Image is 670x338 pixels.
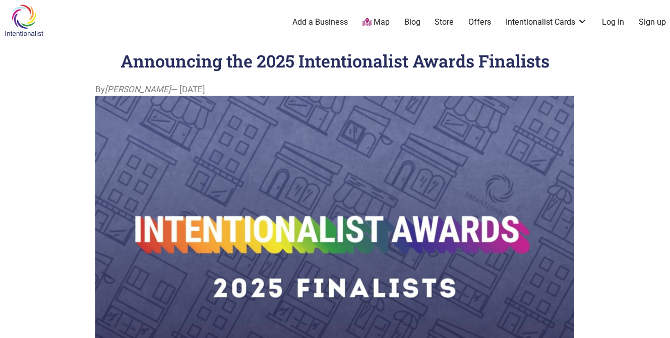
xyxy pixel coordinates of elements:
[362,17,390,28] a: Map
[602,17,624,28] a: Log In
[120,49,550,72] h1: Announcing the 2025 Intentionalist Awards Finalists
[95,83,205,96] span: By — [DATE]
[506,17,587,28] a: Intentionalist Cards
[639,17,666,28] a: Sign up
[105,84,171,94] i: [PERSON_NAME]
[435,17,454,28] a: Store
[404,17,420,28] a: Blog
[468,17,491,28] a: Offers
[292,17,348,28] a: Add a Business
